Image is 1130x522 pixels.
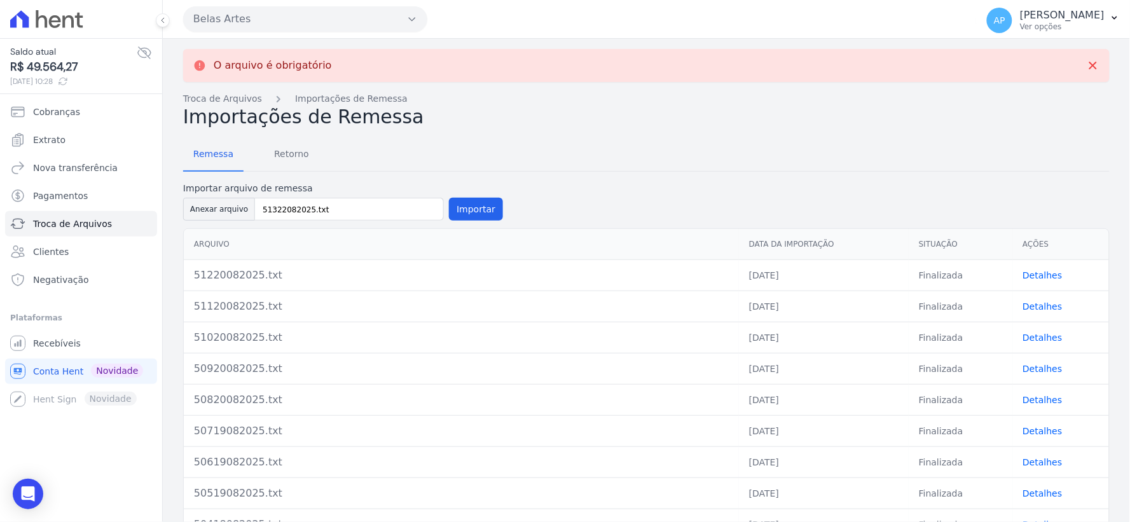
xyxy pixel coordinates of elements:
div: 51120082025.txt [194,299,729,314]
span: Novidade [91,364,143,378]
div: Plataformas [10,310,152,326]
span: Extrato [33,134,65,146]
a: Nova transferência [5,155,157,181]
a: Extrato [5,127,157,153]
td: [DATE] [739,477,909,509]
button: Anexar arquivo [183,198,255,221]
span: Saldo atual [10,45,137,58]
a: Detalhes [1023,395,1063,405]
button: Belas Artes [183,6,427,32]
a: Detalhes [1023,270,1063,280]
label: Importar arquivo de remessa [183,182,503,195]
span: Nova transferência [33,161,118,174]
a: Pagamentos [5,183,157,209]
span: [DATE] 10:28 [10,76,137,87]
span: Cobranças [33,106,80,118]
a: Troca de Arquivos [5,211,157,237]
div: 51020082025.txt [194,330,729,345]
a: Detalhes [1023,301,1063,312]
a: Retorno [264,139,319,172]
a: Remessa [183,139,244,172]
span: R$ 49.564,27 [10,58,137,76]
td: Finalizada [909,353,1012,384]
a: Cobranças [5,99,157,125]
th: Situação [909,229,1012,260]
td: [DATE] [739,291,909,322]
span: Pagamentos [33,189,88,202]
div: 50619082025.txt [194,455,729,470]
a: Detalhes [1023,333,1063,343]
td: Finalizada [909,322,1012,353]
a: Detalhes [1023,457,1063,467]
td: [DATE] [739,259,909,291]
input: Selecionar arquivo [258,202,441,217]
div: 50519082025.txt [194,486,729,501]
a: Importações de Remessa [295,92,408,106]
a: Troca de Arquivos [183,92,262,106]
td: [DATE] [739,415,909,446]
th: Arquivo [184,229,739,260]
a: Clientes [5,239,157,264]
td: Finalizada [909,415,1012,446]
nav: Sidebar [10,99,152,412]
button: Importar [449,198,503,221]
p: O arquivo é obrigatório [214,59,332,72]
div: 50820082025.txt [194,392,729,408]
button: AP [PERSON_NAME] Ver opções [977,3,1130,38]
div: 50719082025.txt [194,423,729,439]
span: AP [994,16,1005,25]
div: 50920082025.txt [194,361,729,376]
span: Retorno [266,141,317,167]
a: Recebíveis [5,331,157,356]
td: Finalizada [909,291,1012,322]
a: Detalhes [1023,426,1063,436]
td: Finalizada [909,477,1012,509]
span: Negativação [33,273,89,286]
p: Ver opções [1020,22,1105,32]
td: [DATE] [739,446,909,477]
a: Negativação [5,267,157,292]
td: [DATE] [739,322,909,353]
td: [DATE] [739,353,909,384]
a: Detalhes [1023,488,1063,498]
span: Remessa [186,141,241,167]
a: Detalhes [1023,364,1063,374]
nav: Breadcrumb [183,92,1110,106]
th: Ações [1013,229,1109,260]
td: Finalizada [909,259,1012,291]
p: [PERSON_NAME] [1020,9,1105,22]
td: [DATE] [739,384,909,415]
span: Recebíveis [33,337,81,350]
span: Conta Hent [33,365,83,378]
span: Clientes [33,245,69,258]
h2: Importações de Remessa [183,106,1110,128]
td: Finalizada [909,384,1012,415]
td: Finalizada [909,446,1012,477]
span: Troca de Arquivos [33,217,112,230]
th: Data da Importação [739,229,909,260]
div: Open Intercom Messenger [13,479,43,509]
a: Conta Hent Novidade [5,359,157,384]
div: 51220082025.txt [194,268,729,283]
